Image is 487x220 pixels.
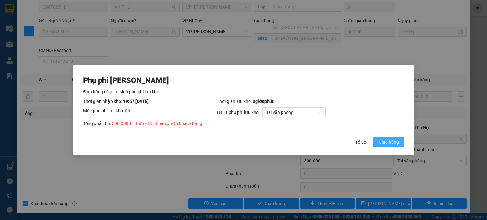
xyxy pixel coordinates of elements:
[266,108,322,117] span: Tại văn phòng
[123,99,149,104] span: 19:57 [DATE]
[83,98,217,105] div: Thời gian nhập kho:
[83,76,169,85] span: Phụ phí [PERSON_NAME]
[83,88,404,95] div: Đơn hàng có phát sinh phụ phí lưu kho:
[136,121,202,126] span: Lưu ý thu thêm phí từ khách hàng
[83,107,217,117] div: Mức phụ phí lưu kho:
[253,99,274,104] span: 0 giờ 0 phút
[217,98,404,105] div: Thời gian lưu kho:
[83,120,404,127] div: Tổng phải thu:
[379,139,399,146] span: Giao hàng
[125,108,130,113] span: 0 đ
[112,121,131,126] span: 300.000 đ
[354,139,366,146] span: Trở về
[373,137,404,147] button: Giao hàng
[349,137,371,147] button: Trở về
[217,107,404,117] div: HTTT phụ phí lưu kho:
